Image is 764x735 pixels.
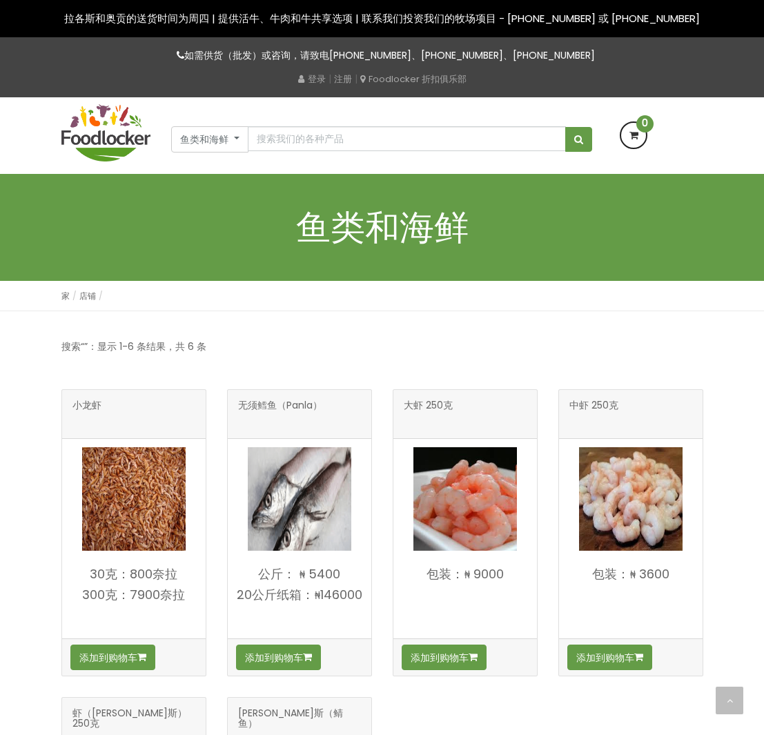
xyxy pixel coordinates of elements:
[245,651,303,665] font: 添加到购物车
[303,652,312,662] i: 添加到购物车
[171,126,248,153] button: 鱼类和海鲜
[513,48,595,62] a: [PHONE_NUMBER]
[236,645,321,671] button: 添加到购物车
[70,645,155,671] button: 添加到购物车
[72,706,187,730] font: 虾（[PERSON_NAME]斯）250克
[411,48,421,62] font: 、
[329,48,411,62] a: [PHONE_NUMBER]
[308,72,326,86] font: 登录
[238,398,322,412] font: 无须鳕鱼（Panla）
[82,447,186,551] img: 小龙虾
[329,72,331,86] font: |
[180,133,228,146] font: 鱼类和海鲜
[248,447,351,551] img: 无须鳕鱼（Panla）
[334,72,352,86] a: 注册
[369,72,467,86] font: Foodlocker 折扣俱乐部
[90,565,177,582] font: 30克：800奈拉
[296,203,469,252] font: 鱼类和海鲜
[427,565,504,582] font: 包装：₦ 9000
[421,48,503,62] a: [PHONE_NUMBER]
[79,651,137,665] font: 添加到购物车
[503,48,513,62] font: 、
[184,48,329,62] font: 如需供货（批发）或咨询，请致电
[404,398,453,412] font: 大虾 250克
[258,565,340,582] font: 公斤： ₦ 5400
[642,116,648,130] font: 0
[567,645,652,671] button: 添加到购物车
[469,652,478,662] i: 添加到购物车
[61,340,206,353] font: 搜索“”：显示 1-6 条结果，共 6 条
[137,652,146,662] i: 添加到购物车
[72,398,101,412] font: 小龙虾
[579,447,683,551] img: 中虾 250克
[402,645,487,671] button: 添加到购物车
[298,72,326,86] a: 登录
[355,72,357,86] font: |
[61,290,70,302] a: 家
[79,290,96,302] a: 店铺
[82,586,185,603] font: 300克：7900奈拉
[238,706,343,730] font: [PERSON_NAME]斯（鲭鱼）
[592,565,669,582] font: 包装：₦ 3600
[64,11,700,26] font: 拉各斯和奥贡的送货时间为周四 | 提供活牛、牛肉和牛共享选项 | 联系我们投资我们的牧场项目 - [PHONE_NUMBER] 或 [PHONE_NUMBER]
[237,586,362,603] font: 20公斤纸箱：₦146000
[569,398,618,412] font: 中虾 250克
[360,72,467,86] a: Foodlocker 折扣俱乐部
[411,651,469,665] font: 添加到购物车
[576,651,634,665] font: 添加到购物车
[413,447,517,551] img: 大虾 250克
[634,652,643,662] i: 添加到购物车
[61,104,151,161] img: 食物储物柜
[248,126,566,151] input: 搜索我们的各种产品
